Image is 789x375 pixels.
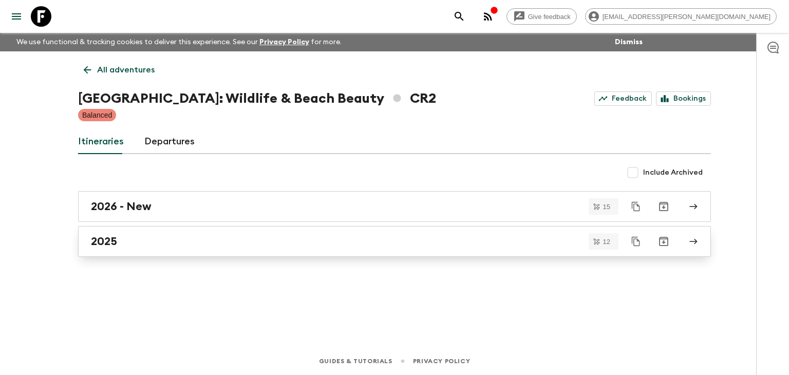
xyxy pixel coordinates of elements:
h2: 2025 [91,235,117,248]
a: All adventures [78,60,160,80]
span: [EMAIL_ADDRESS][PERSON_NAME][DOMAIN_NAME] [597,13,776,21]
a: Bookings [656,91,711,106]
button: Duplicate [627,197,645,216]
p: Balanced [82,110,112,120]
a: 2026 - New [78,191,711,222]
button: Archive [653,196,674,217]
div: [EMAIL_ADDRESS][PERSON_NAME][DOMAIN_NAME] [585,8,777,25]
a: Departures [144,129,195,154]
a: 2025 [78,226,711,257]
a: Feedback [594,91,652,106]
a: Itineraries [78,129,124,154]
p: All adventures [97,64,155,76]
p: We use functional & tracking cookies to deliver this experience. See our for more. [12,33,346,51]
h1: [GEOGRAPHIC_DATA]: Wildlife & Beach Beauty CR2 [78,88,436,109]
button: menu [6,6,27,27]
button: search adventures [449,6,469,27]
button: Archive [653,231,674,252]
h2: 2026 - New [91,200,152,213]
span: Give feedback [522,13,576,21]
a: Privacy Policy [413,355,470,367]
span: Include Archived [643,167,703,178]
a: Privacy Policy [259,39,309,46]
span: 12 [597,238,616,245]
a: Give feedback [506,8,577,25]
button: Dismiss [612,35,645,49]
a: Guides & Tutorials [319,355,392,367]
button: Duplicate [627,232,645,251]
span: 15 [597,203,616,210]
